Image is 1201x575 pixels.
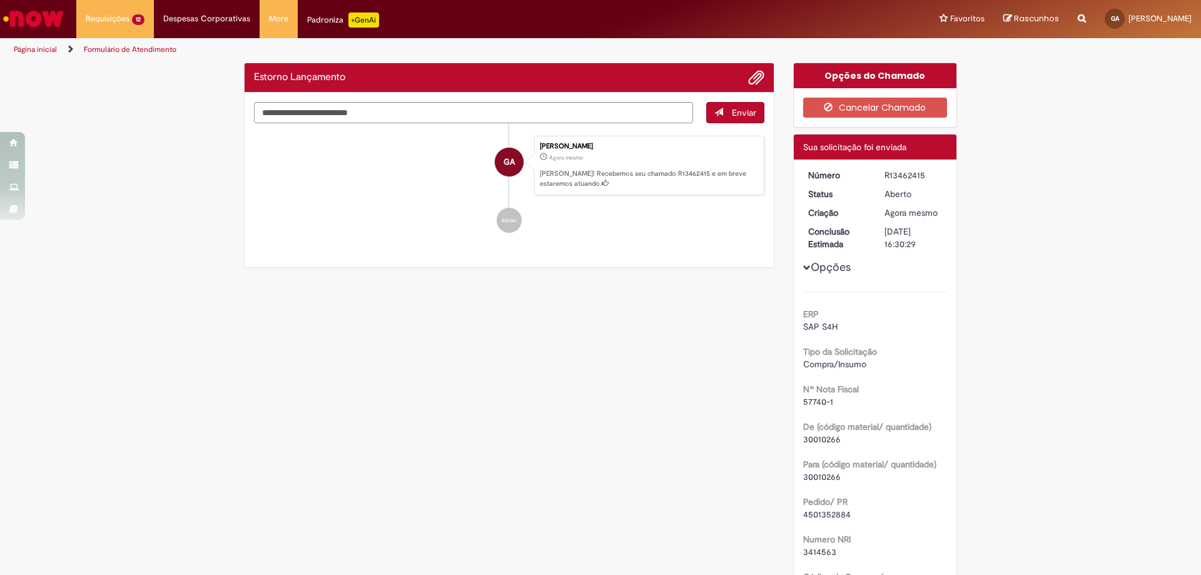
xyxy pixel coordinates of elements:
[549,154,583,161] time: 29/08/2025 13:30:25
[1111,14,1119,23] span: GA
[9,38,791,61] ul: Trilhas de página
[803,534,851,545] b: Numero NRI
[803,384,859,395] b: Nº Nota Fiscal
[803,359,866,370] span: Compra/Insumo
[803,321,838,332] span: SAP S4H
[799,206,876,219] dt: Criação
[86,13,129,25] span: Requisições
[799,225,876,250] dt: Conclusão Estimada
[132,14,144,25] span: 12
[254,136,764,196] li: GIULIA GABRIELI SILVA ALEIXO
[950,13,985,25] span: Favoritos
[732,107,756,118] span: Enviar
[803,421,931,432] b: De (código material/ quantidade)
[1014,13,1059,24] span: Rascunhos
[884,206,943,219] div: 29/08/2025 13:30:25
[799,169,876,181] dt: Número
[540,169,758,188] p: [PERSON_NAME]! Recebemos seu chamado R13462415 e em breve estaremos atuando.
[1003,13,1059,25] a: Rascunhos
[803,546,836,557] span: 3414563
[1,6,66,31] img: ServiceNow
[803,346,877,357] b: Tipo da Solicitação
[803,434,841,445] span: 30010266
[884,188,943,200] div: Aberto
[504,147,515,177] span: GA
[803,509,851,520] span: 4501352884
[884,169,943,181] div: R13462415
[1128,13,1192,24] span: [PERSON_NAME]
[84,44,176,54] a: Formulário de Atendimento
[803,471,841,482] span: 30010266
[748,69,764,86] button: Adicionar anexos
[706,102,764,123] button: Enviar
[794,63,957,88] div: Opções do Chamado
[254,72,345,83] h2: Estorno Lançamento Histórico de tíquete
[269,13,288,25] span: More
[803,496,848,507] b: Pedido/ PR
[163,13,250,25] span: Despesas Corporativas
[348,13,379,28] p: +GenAi
[803,308,819,320] b: ERP
[884,207,938,218] span: Agora mesmo
[799,188,876,200] dt: Status
[14,44,57,54] a: Página inicial
[803,396,833,407] span: 57740-1
[884,207,938,218] time: 29/08/2025 13:30:25
[495,148,524,176] div: GIULIA GABRIELI SILVA ALEIXO
[549,154,583,161] span: Agora mesmo
[254,123,764,246] ul: Histórico de tíquete
[803,98,948,118] button: Cancelar Chamado
[803,459,936,470] b: Para (código material/ quantidade)
[254,102,693,123] textarea: Digite sua mensagem aqui...
[540,143,758,150] div: [PERSON_NAME]
[803,141,906,153] span: Sua solicitação foi enviada
[884,225,943,250] div: [DATE] 16:30:29
[307,13,379,28] div: Padroniza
